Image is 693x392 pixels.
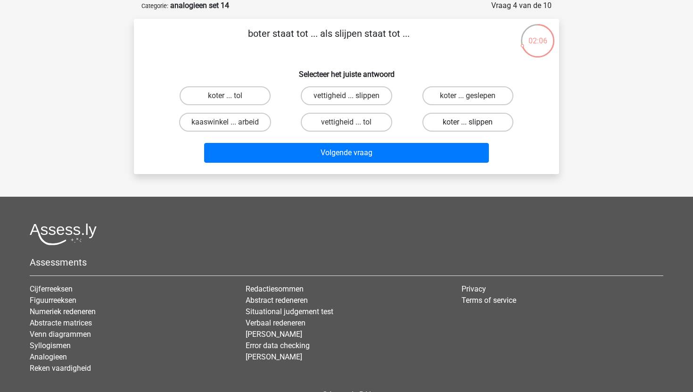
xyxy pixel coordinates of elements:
[30,364,91,373] a: Reken vaardigheid
[246,296,308,305] a: Abstract redeneren
[246,284,304,293] a: Redactiesommen
[462,284,486,293] a: Privacy
[462,296,516,305] a: Terms of service
[422,86,513,105] label: koter ... geslepen
[30,318,92,327] a: Abstracte matrices
[30,341,71,350] a: Syllogismen
[30,257,663,268] h5: Assessments
[246,318,305,327] a: Verbaal redeneren
[30,330,91,339] a: Venn diagrammen
[30,223,97,245] img: Assessly logo
[180,86,271,105] label: koter ... tol
[301,86,392,105] label: vettigheid ... slippen
[246,307,333,316] a: Situational judgement test
[149,62,544,79] h6: Selecteer het juiste antwoord
[30,352,67,361] a: Analogieen
[301,113,392,132] label: vettigheid ... tol
[246,352,302,361] a: [PERSON_NAME]
[30,296,76,305] a: Figuurreeksen
[246,330,302,339] a: [PERSON_NAME]
[520,23,555,47] div: 02:06
[30,307,96,316] a: Numeriek redeneren
[422,113,513,132] label: koter ... slippen
[204,143,489,163] button: Volgende vraag
[179,113,271,132] label: kaaswinkel ... arbeid
[170,1,229,10] strong: analogieen set 14
[149,26,509,55] p: boter staat tot ... als slijpen staat tot ...
[246,341,310,350] a: Error data checking
[141,2,168,9] small: Categorie:
[30,284,73,293] a: Cijferreeksen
